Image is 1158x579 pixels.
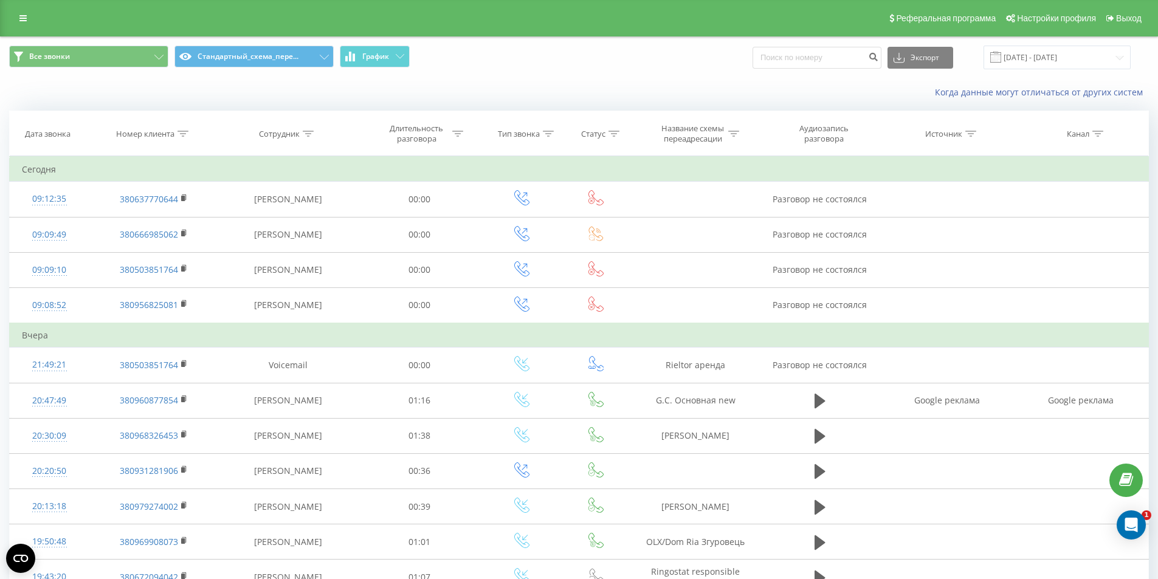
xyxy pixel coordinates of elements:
td: Google реклама [1014,383,1148,418]
button: Стандартный_схема_пере... [174,46,334,67]
td: Вчера [10,323,1149,348]
div: Длительность разговора [384,123,449,144]
span: Разговор не состоялся [773,228,867,240]
button: Все звонки [9,46,168,67]
span: Настройки профиля [1017,13,1096,23]
td: G.C. Основная new [631,383,760,418]
div: 09:09:10 [22,258,77,282]
div: 20:30:09 [22,424,77,448]
div: 20:13:18 [22,495,77,518]
td: [PERSON_NAME] [218,453,357,488]
div: 20:47:49 [22,389,77,413]
td: 00:00 [357,252,482,287]
span: Разговор не состоялся [773,264,867,275]
td: [PERSON_NAME] [218,182,357,217]
td: Rieltor аренда [631,348,760,383]
div: Источник [925,129,962,139]
td: 00:36 [357,453,482,488]
a: 380666985062 [120,228,178,240]
a: 380503851764 [120,359,178,371]
div: Сотрудник [259,129,300,139]
td: [PERSON_NAME] [218,252,357,287]
td: [PERSON_NAME] [218,524,357,560]
a: Когда данные могут отличаться от других систем [935,86,1149,98]
div: 09:08:52 [22,293,77,317]
td: [PERSON_NAME] [218,489,357,524]
div: Канал [1067,129,1089,139]
td: 00:00 [357,217,482,252]
div: Статус [581,129,605,139]
td: 00:00 [357,182,482,217]
div: Дата звонка [25,129,71,139]
td: Google реклама [880,383,1014,418]
div: Номер клиента [116,129,174,139]
a: 380931281906 [120,465,178,476]
div: Тип звонка [498,129,540,139]
td: 00:39 [357,489,482,524]
div: Аудиозапись разговора [785,123,864,144]
td: [PERSON_NAME] [631,418,760,453]
span: Реферальная программа [896,13,996,23]
div: 09:12:35 [22,187,77,211]
div: Open Intercom Messenger [1117,510,1146,540]
a: 380503851764 [120,264,178,275]
td: 01:16 [357,383,482,418]
td: [PERSON_NAME] [218,217,357,252]
span: Все звонки [29,52,70,61]
a: 380969908073 [120,536,178,547]
div: 19:50:48 [22,530,77,553]
td: 00:00 [357,348,482,383]
a: 380968326453 [120,430,178,441]
input: Поиск по номеру [753,47,881,69]
a: 380979274002 [120,501,178,512]
td: 01:01 [357,524,482,560]
td: OLX/Dom Ria Згуровець [631,524,760,560]
button: Экспорт [887,47,953,69]
div: 21:49:21 [22,353,77,377]
a: 380960877854 [120,394,178,406]
td: [PERSON_NAME] [218,383,357,418]
td: Voicemail [218,348,357,383]
div: Название схемы переадресации [660,123,725,144]
td: [PERSON_NAME] [631,489,760,524]
a: 380637770644 [120,193,178,205]
span: Выход [1116,13,1142,23]
a: 380956825081 [120,299,178,310]
span: Разговор не состоялся [773,359,867,371]
span: Разговор не состоялся [773,193,867,205]
span: Разговор не состоялся [773,299,867,310]
div: 09:09:49 [22,223,77,247]
td: [PERSON_NAME] [218,287,357,323]
td: 00:00 [357,287,482,323]
td: [PERSON_NAME] [218,418,357,453]
span: График [362,52,389,61]
button: Open CMP widget [6,544,35,573]
span: 1 [1142,510,1151,520]
button: График [340,46,410,67]
td: Сегодня [10,157,1149,182]
div: 20:20:50 [22,459,77,483]
td: 01:38 [357,418,482,453]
